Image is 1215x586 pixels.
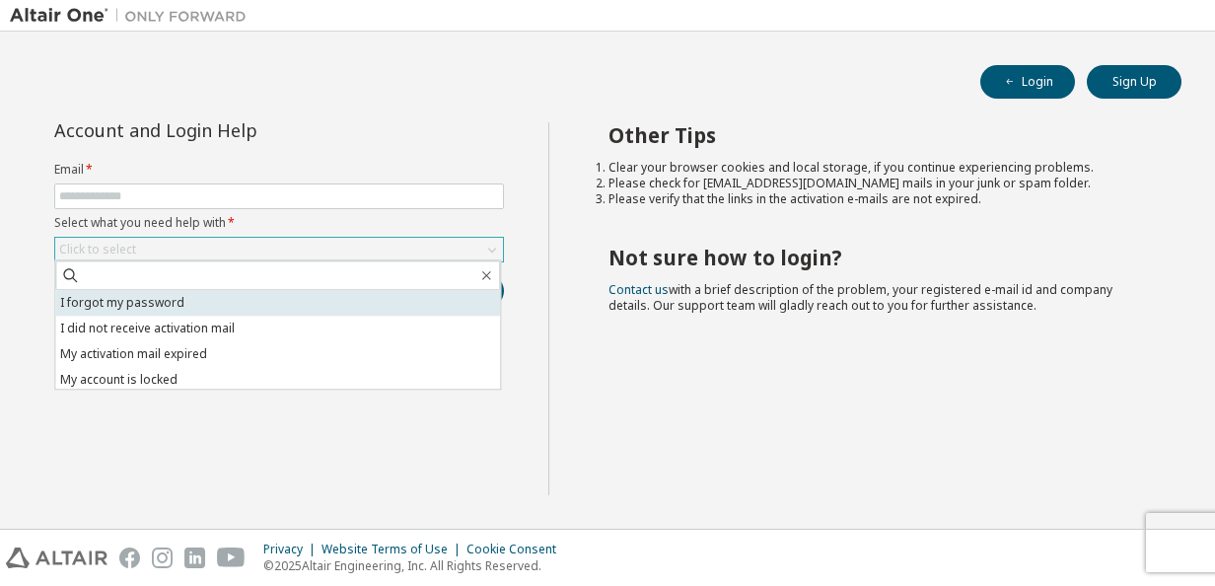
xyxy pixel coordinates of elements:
img: linkedin.svg [184,548,205,568]
img: Altair One [10,6,256,26]
img: facebook.svg [119,548,140,568]
li: Clear your browser cookies and local storage, if you continue experiencing problems. [608,160,1147,176]
button: Login [980,65,1075,99]
a: Contact us [608,281,669,298]
h2: Other Tips [608,122,1147,148]
h2: Not sure how to login? [608,245,1147,270]
li: Please verify that the links in the activation e-mails are not expired. [608,191,1147,207]
div: Cookie Consent [466,542,568,557]
p: © 2025 Altair Engineering, Inc. All Rights Reserved. [263,557,568,574]
li: Please check for [EMAIL_ADDRESS][DOMAIN_NAME] mails in your junk or spam folder. [608,176,1147,191]
img: youtube.svg [217,548,246,568]
div: Website Terms of Use [322,542,466,557]
button: Sign Up [1087,65,1181,99]
div: Click to select [55,238,503,261]
li: I forgot my password [55,290,500,316]
span: with a brief description of the problem, your registered e-mail id and company details. Our suppo... [608,281,1112,314]
div: Click to select [59,242,136,257]
div: Privacy [263,542,322,557]
label: Email [54,162,504,178]
div: Account and Login Help [54,122,414,138]
img: altair_logo.svg [6,548,107,568]
label: Select what you need help with [54,215,504,231]
img: instagram.svg [152,548,173,568]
